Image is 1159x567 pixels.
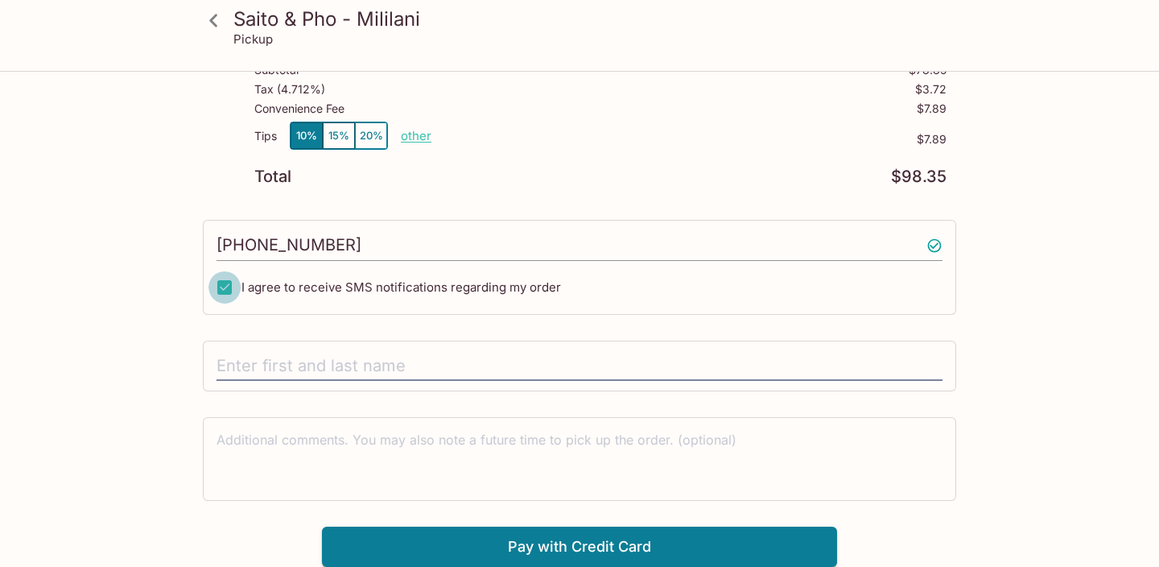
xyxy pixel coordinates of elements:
[254,102,344,115] p: Convenience Fee
[355,122,387,149] button: 20%
[323,122,355,149] button: 15%
[217,230,942,261] input: Enter phone number
[431,133,947,146] p: $7.89
[217,351,942,382] input: Enter first and last name
[891,169,947,184] p: $98.35
[401,128,431,143] button: other
[322,527,837,567] button: Pay with Credit Card
[917,102,947,115] p: $7.89
[291,122,323,149] button: 10%
[254,130,277,143] p: Tips
[254,83,325,96] p: Tax ( 4.712% )
[915,83,947,96] p: $3.72
[254,169,291,184] p: Total
[241,279,561,295] span: I agree to receive SMS notifications regarding my order
[233,31,273,47] p: Pickup
[233,6,953,31] h3: Saito & Pho - Mililani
